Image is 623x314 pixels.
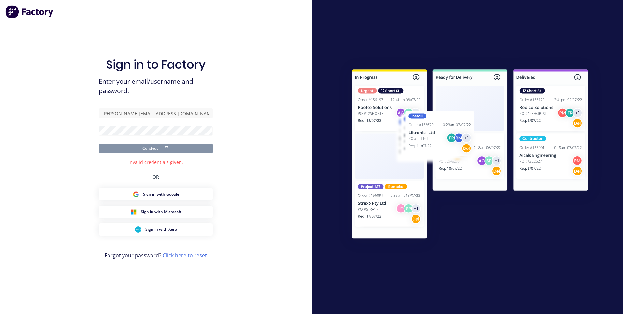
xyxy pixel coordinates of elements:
[145,227,177,232] span: Sign in with Xero
[135,226,141,233] img: Xero Sign in
[99,144,213,153] button: Continue
[133,191,139,197] img: Google Sign in
[105,251,207,259] span: Forgot your password?
[141,209,181,215] span: Sign in with Microsoft
[5,5,54,18] img: Factory
[130,209,137,215] img: Microsoft Sign in
[143,191,179,197] span: Sign in with Google
[338,56,602,254] img: Sign in
[106,57,206,71] h1: Sign in to Factory
[99,206,213,218] button: Microsoft Sign inSign in with Microsoft
[99,188,213,200] button: Google Sign inSign in with Google
[99,77,213,96] span: Enter your email/username and password.
[99,108,213,118] input: Email/Username
[128,159,183,165] div: Invalid credentials given.
[163,252,207,259] a: Click here to reset
[152,165,159,188] div: OR
[99,223,213,236] button: Xero Sign inSign in with Xero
